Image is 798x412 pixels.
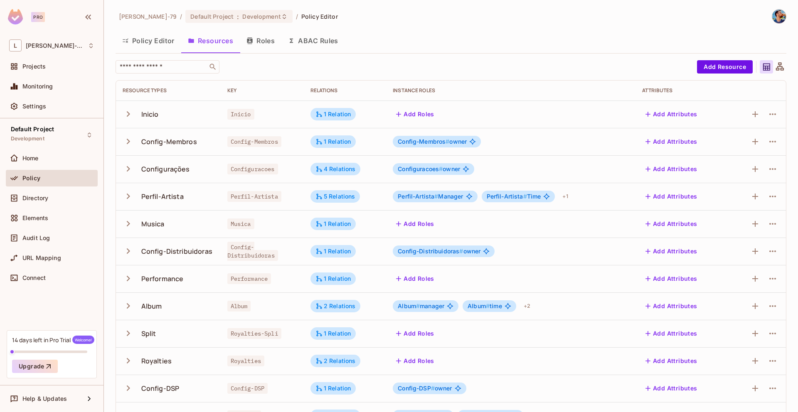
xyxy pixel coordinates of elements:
div: 1 Relation [315,248,351,255]
span: # [434,193,438,200]
div: Key [227,87,297,94]
span: owner [398,166,460,172]
span: Policy [22,175,40,181]
button: Add Roles [393,272,438,285]
span: Royalties [227,356,264,366]
span: Help & Updates [22,395,67,402]
div: Pro [31,12,45,22]
div: 1 Relation [315,220,351,228]
button: Upgrade [12,360,58,373]
span: time [468,303,502,309]
button: Add Attributes [642,245,701,258]
span: Inicio [227,109,254,120]
span: Development [11,135,44,142]
div: Configurações [141,164,190,174]
button: Add Attributes [642,162,701,176]
span: Home [22,155,39,162]
div: Resource Types [123,87,214,94]
img: Leonardo Lima [772,10,786,23]
button: Add Attributes [642,327,701,340]
span: Audit Log [22,235,50,241]
button: Add Attributes [642,354,701,368]
span: # [523,193,527,200]
div: + 2 [520,299,534,313]
button: Policy Editor [116,30,181,51]
span: Manager [398,193,463,200]
div: 14 days left in Pro Trial [12,336,94,344]
span: Projects [22,63,46,70]
div: Instance roles [393,87,629,94]
div: 1 Relation [315,110,351,118]
span: Perfil-Artista [487,193,527,200]
span: Workspace: Leonardo-79 [26,42,84,49]
button: Roles [240,30,281,51]
div: Musica [141,219,165,228]
button: Add Attributes [642,108,701,121]
span: Royalties-Spli [227,328,281,339]
div: Perfil-Artista [141,192,184,201]
span: Connect [22,275,46,281]
button: ABAC Rules [281,30,345,51]
button: Add Resource [697,60,753,74]
div: + 1 [559,190,571,203]
li: / [296,12,298,20]
div: Config-DSP [141,384,180,393]
span: owner [398,385,452,392]
div: 1 Relation [315,385,351,392]
span: Configuracoes [398,165,443,172]
span: : [236,13,239,20]
div: Config-Distribuidoras [141,247,212,256]
div: Split [141,329,156,338]
span: Config-Membros [398,138,449,145]
button: Add Attributes [642,217,701,231]
div: Relations [310,87,379,94]
span: L [9,39,22,51]
div: Attributes [642,87,722,94]
span: Directory [22,195,48,201]
div: Royalties [141,356,172,365]
span: URL Mapping [22,255,61,261]
div: 1 Relation [315,138,351,145]
span: Musica [227,218,254,229]
div: Inicio [141,110,159,119]
span: manager [398,303,444,309]
span: owner [398,248,480,255]
span: Config-DSP [398,385,435,392]
div: 2 Relations [315,357,356,365]
button: Add Attributes [642,135,701,148]
span: Elements [22,215,48,221]
span: Perfil-Artista [227,191,281,202]
div: Album [141,302,162,311]
button: Add Attributes [642,272,701,285]
span: owner [398,138,467,145]
span: Album [398,302,420,309]
span: # [439,165,443,172]
span: Config-DSP [227,383,268,394]
button: Add Roles [393,108,438,121]
span: Welcome! [72,336,94,344]
span: the active workspace [119,12,177,20]
button: Add Attributes [642,190,701,203]
span: Default Project [11,126,54,132]
span: Monitoring [22,83,53,90]
img: SReyMgAAAABJRU5ErkJggg== [8,9,23,25]
button: Add Roles [393,217,438,231]
div: Performance [141,274,184,283]
span: Config-Distribuidoras [398,248,463,255]
span: Performance [227,273,271,284]
div: 1 Relation [315,330,351,337]
span: # [431,385,435,392]
span: Settings [22,103,46,110]
div: 1 Relation [315,275,351,282]
span: # [486,302,490,309]
span: # [416,302,420,309]
button: Add Attributes [642,299,701,313]
span: Default Project [190,12,234,20]
div: 4 Relations [315,165,356,173]
span: Configuracoes [227,164,278,174]
button: Add Attributes [642,382,701,395]
span: Config-Membros [227,136,281,147]
div: 2 Relations [315,302,356,310]
button: Resources [181,30,240,51]
span: # [446,138,449,145]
